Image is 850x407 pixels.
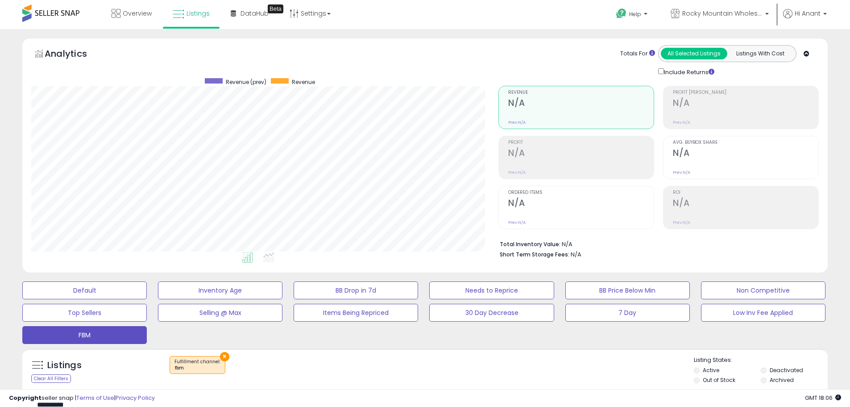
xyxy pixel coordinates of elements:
[727,48,793,59] button: Listings With Cost
[76,394,114,402] a: Terms of Use
[429,281,554,299] button: Needs to Reprice
[508,190,654,195] span: Ordered Items
[9,394,41,402] strong: Copyright
[565,281,690,299] button: BB Price Below Min
[429,304,554,322] button: 30 Day Decrease
[31,374,71,383] div: Clear All Filters
[226,78,266,86] span: Revenue (prev)
[508,220,526,225] small: Prev: N/A
[508,198,654,210] h2: N/A
[158,304,282,322] button: Selling @ Max
[616,8,627,19] i: Get Help
[673,170,690,175] small: Prev: N/A
[294,281,418,299] button: BB Drop in 7d
[805,394,841,402] span: 2025-09-11 18:06 GMT
[123,9,152,18] span: Overview
[174,358,220,372] span: Fulfillment channel :
[651,67,725,77] div: Include Returns
[508,170,526,175] small: Prev: N/A
[500,251,569,258] b: Short Term Storage Fees:
[116,394,155,402] a: Privacy Policy
[9,394,155,403] div: seller snap | |
[240,9,269,18] span: DataHub
[47,359,82,372] h5: Listings
[609,1,656,29] a: Help
[22,281,147,299] button: Default
[45,47,104,62] h5: Analytics
[701,304,825,322] button: Low Inv Fee Applied
[770,376,794,384] label: Archived
[508,90,654,95] span: Revenue
[795,9,821,18] span: Hi Anant
[571,250,581,259] span: N/A
[783,9,827,29] a: Hi Anant
[673,220,690,225] small: Prev: N/A
[673,148,818,160] h2: N/A
[508,120,526,125] small: Prev: N/A
[682,9,763,18] span: Rocky Mountain Wholesale
[220,352,229,361] button: ×
[22,304,147,322] button: Top Sellers
[500,238,812,249] li: N/A
[673,90,818,95] span: Profit [PERSON_NAME]
[174,365,220,371] div: fbm
[770,366,803,374] label: Deactivated
[673,190,818,195] span: ROI
[292,78,315,86] span: Revenue
[22,326,147,344] button: FBM
[673,198,818,210] h2: N/A
[508,148,654,160] h2: N/A
[500,240,560,248] b: Total Inventory Value:
[629,10,641,18] span: Help
[673,98,818,110] h2: N/A
[703,376,735,384] label: Out of Stock
[673,120,690,125] small: Prev: N/A
[187,9,210,18] span: Listings
[294,304,418,322] button: Items Being Repriced
[268,4,283,13] div: Tooltip anchor
[158,281,282,299] button: Inventory Age
[694,356,828,365] p: Listing States:
[673,140,818,145] span: Avg. Buybox Share
[701,281,825,299] button: Non Competitive
[508,98,654,110] h2: N/A
[565,304,690,322] button: 7 Day
[508,140,654,145] span: Profit
[620,50,655,58] div: Totals For
[703,366,719,374] label: Active
[661,48,727,59] button: All Selected Listings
